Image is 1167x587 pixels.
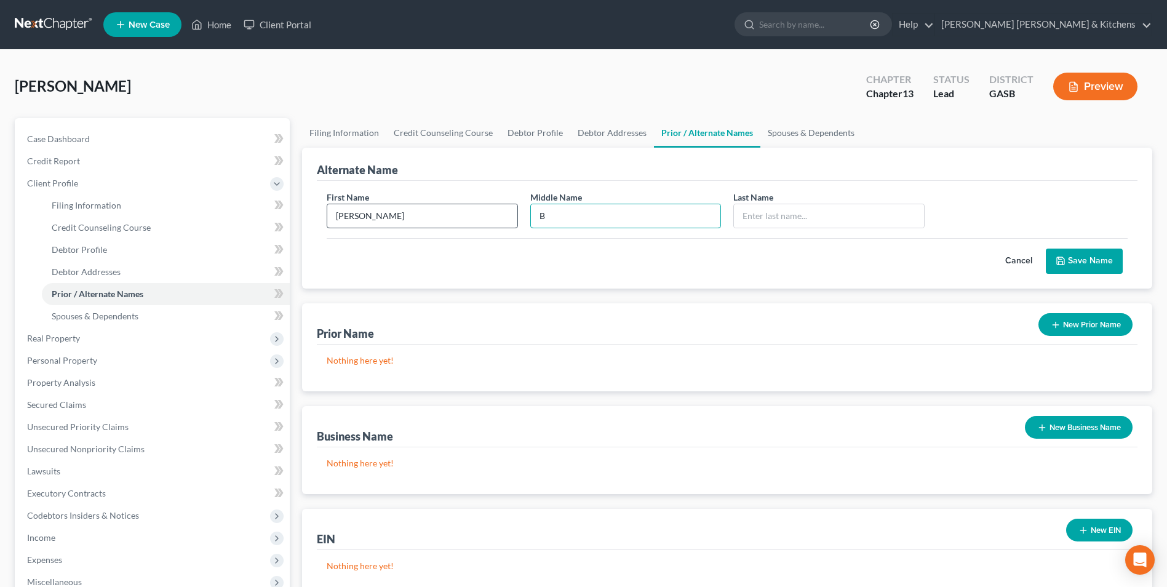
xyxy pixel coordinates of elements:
span: Executory Contracts [27,488,106,498]
div: Prior Name [317,326,374,341]
span: Filing Information [52,200,121,210]
a: Debtor Profile [42,239,290,261]
a: Executory Contracts [17,482,290,505]
span: Debtor Profile [52,244,107,255]
button: New Business Name [1025,416,1133,439]
span: Spouses & Dependents [52,311,138,321]
span: Miscellaneous [27,577,82,587]
button: Preview [1053,73,1137,100]
span: Client Profile [27,178,78,188]
div: Chapter [866,87,914,101]
button: Cancel [992,249,1046,274]
a: Debtor Addresses [42,261,290,283]
input: Enter last name... [734,204,923,228]
span: [PERSON_NAME] [15,77,131,95]
div: Chapter [866,73,914,87]
span: Codebtors Insiders & Notices [27,510,139,521]
span: Debtor Addresses [52,266,121,277]
input: Search by name... [759,13,872,36]
div: District [989,73,1034,87]
div: GASB [989,87,1034,101]
a: Spouses & Dependents [760,118,862,148]
button: Save Name [1046,249,1123,274]
a: Debtor Addresses [570,118,654,148]
a: Debtor Profile [500,118,570,148]
p: Nothing here yet! [327,560,1128,572]
span: Last Name [733,192,773,202]
a: Credit Report [17,150,290,172]
input: Enter first name... [327,204,517,228]
span: Real Property [27,333,80,343]
span: Credit Report [27,156,80,166]
span: Property Analysis [27,377,95,388]
p: Nothing here yet! [327,354,1128,367]
button: New EIN [1066,519,1133,541]
span: 13 [902,87,914,99]
a: Secured Claims [17,394,290,416]
a: Filing Information [42,194,290,217]
div: Business Name [317,429,393,444]
a: Client Portal [237,14,317,36]
a: Unsecured Priority Claims [17,416,290,438]
span: Unsecured Nonpriority Claims [27,444,145,454]
a: Home [185,14,237,36]
a: Spouses & Dependents [42,305,290,327]
div: Alternate Name [317,162,398,177]
a: Credit Counseling Course [42,217,290,239]
a: [PERSON_NAME] [PERSON_NAME] & Kitchens [935,14,1152,36]
a: Case Dashboard [17,128,290,150]
span: Unsecured Priority Claims [27,421,129,432]
button: New Prior Name [1038,313,1133,336]
span: Personal Property [27,355,97,365]
p: Nothing here yet! [327,457,1128,469]
a: Filing Information [302,118,386,148]
a: Lawsuits [17,460,290,482]
a: Help [893,14,934,36]
div: Status [933,73,970,87]
a: Prior / Alternate Names [42,283,290,305]
span: Income [27,532,55,543]
a: Prior / Alternate Names [654,118,760,148]
span: Prior / Alternate Names [52,289,143,299]
span: Credit Counseling Course [52,222,151,233]
div: Lead [933,87,970,101]
label: Middle Name [530,191,582,204]
span: Case Dashboard [27,134,90,144]
span: Expenses [27,554,62,565]
div: Open Intercom Messenger [1125,545,1155,575]
label: First Name [327,191,369,204]
a: Property Analysis [17,372,290,394]
span: Lawsuits [27,466,60,476]
span: New Case [129,20,170,30]
a: Unsecured Nonpriority Claims [17,438,290,460]
span: Secured Claims [27,399,86,410]
div: EIN [317,532,335,546]
input: M.I [531,204,720,228]
a: Credit Counseling Course [386,118,500,148]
